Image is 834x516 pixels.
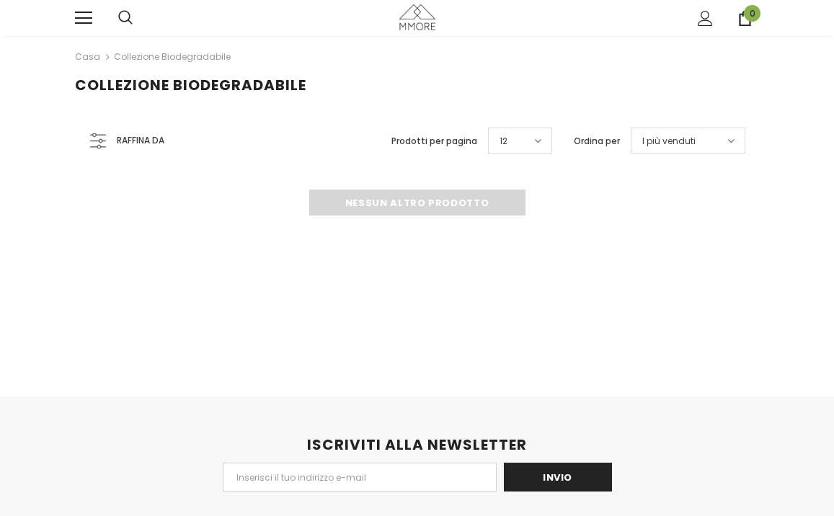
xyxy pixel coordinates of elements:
span: Collezione biodegradabile [75,75,306,95]
span: I più venduti [642,134,696,148]
input: Invio [504,463,612,491]
span: Raffina da [117,133,164,148]
span: ISCRIVITI ALLA NEWSLETTER [307,435,527,455]
label: Prodotti per pagina [391,134,477,148]
span: 0 [744,5,760,22]
span: 12 [500,134,507,148]
a: 0 [737,11,753,26]
input: Email Address [223,463,497,491]
a: Casa [75,48,100,66]
img: Casi MMORE [399,4,435,30]
label: Ordina per [574,134,620,148]
a: Collezione biodegradabile [114,50,231,63]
